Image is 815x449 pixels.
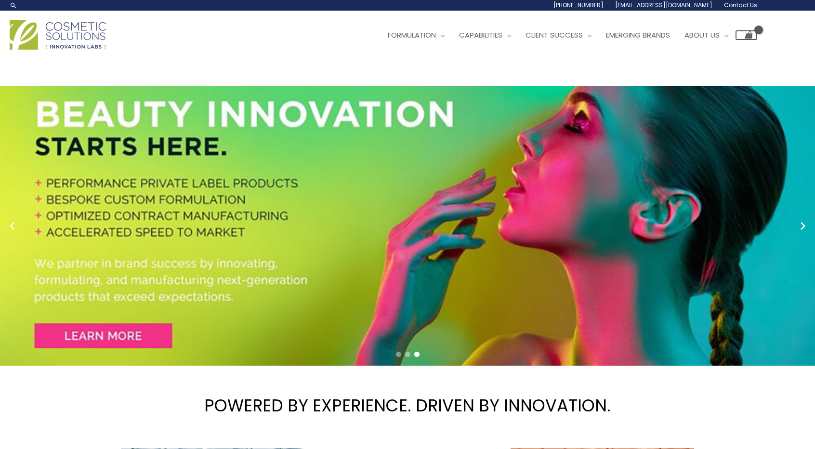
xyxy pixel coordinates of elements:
[677,21,736,50] a: About Us
[5,219,19,233] button: Previous slide
[10,1,17,9] a: Search icon link
[459,30,502,40] span: Capabilities
[606,30,670,40] span: Emerging Brands
[736,30,757,40] a: View Shopping Cart, empty
[381,21,452,50] a: Formulation
[796,219,810,233] button: Next slide
[518,21,599,50] a: Client Success
[615,1,712,9] span: [EMAIL_ADDRESS][DOMAIN_NAME]
[396,352,401,357] span: Go to slide 1
[405,352,410,357] span: Go to slide 2
[452,21,518,50] a: Capabilities
[599,21,677,50] a: Emerging Brands
[414,352,420,357] span: Go to slide 3
[388,30,436,40] span: Formulation
[373,21,757,50] nav: Site Navigation
[10,20,106,50] img: Cosmetic Solutions Logo
[553,1,604,9] span: [PHONE_NUMBER]
[724,1,757,9] span: Contact Us
[684,30,720,40] span: About Us
[526,30,583,40] span: Client Success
